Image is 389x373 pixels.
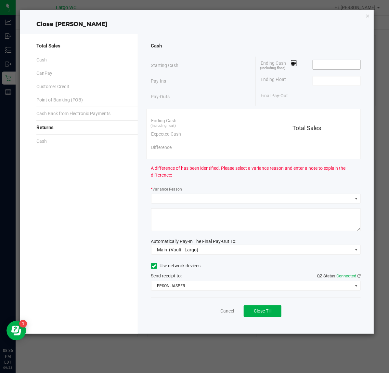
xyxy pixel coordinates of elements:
[36,121,125,135] div: Returns
[151,93,170,100] span: Pay-Outs
[151,281,353,290] span: EPSON-JASPER
[36,42,60,50] span: Total Sales
[244,305,281,317] button: Close Till
[151,131,181,138] span: Expected Cash
[36,138,47,145] span: Cash
[261,92,288,99] span: Final Pay-Out
[36,70,52,77] span: CanPay
[19,320,27,328] iframe: Resource center unread badge
[220,308,234,314] a: Cancel
[157,247,167,252] span: Main
[317,273,361,278] span: QZ Status:
[151,262,201,269] label: Use network devices
[151,165,361,179] span: A difference of has been identified. Please select a variance reason and enter a note to explain ...
[260,66,285,71] span: (including float)
[261,60,297,70] span: Ending Cash
[293,125,321,131] span: Total Sales
[151,117,177,124] span: Ending Cash
[36,110,111,117] span: Cash Back from Electronic Payments
[261,76,286,86] span: Ending Float
[6,321,26,340] iframe: Resource center
[151,123,176,129] span: (including float)
[151,273,182,278] span: Send receipt to:
[151,144,172,151] span: Difference
[20,20,374,29] div: Close [PERSON_NAME]
[151,239,237,244] span: Automatically Pay-In The Final Pay-Out To:
[169,247,198,252] span: (Vault - Largo)
[36,57,47,63] span: Cash
[336,273,356,278] span: Connected
[36,97,83,103] span: Point of Banking (POB)
[254,308,271,313] span: Close Till
[151,78,166,85] span: Pay-Ins
[151,186,182,192] label: Variance Reason
[151,42,162,50] span: Cash
[151,62,179,69] span: Starting Cash
[36,83,69,90] span: Customer Credit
